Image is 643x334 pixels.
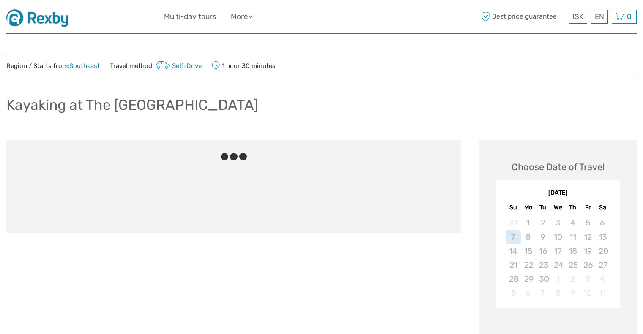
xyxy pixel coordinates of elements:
[506,286,520,300] div: Not available Sunday, October 5th, 2025
[536,258,550,272] div: Not available Tuesday, September 23rd, 2025
[565,272,580,286] div: Not available Thursday, October 2nd, 2025
[69,62,100,70] a: Southeast
[536,202,550,213] div: Tu
[595,230,610,244] div: Not available Saturday, September 13th, 2025
[595,272,610,286] div: Not available Saturday, October 4th, 2025
[6,62,100,71] span: Region / Starts from:
[591,10,608,24] div: EN
[550,230,565,244] div: Not available Wednesday, September 10th, 2025
[506,258,520,272] div: Not available Sunday, September 21st, 2025
[550,244,565,258] div: Not available Wednesday, September 17th, 2025
[506,230,520,244] div: Not available Sunday, September 7th, 2025
[595,286,610,300] div: Not available Saturday, October 11th, 2025
[572,12,583,21] span: ISK
[536,244,550,258] div: Not available Tuesday, September 16th, 2025
[154,62,202,70] a: Self-Drive
[521,258,536,272] div: Not available Monday, September 22nd, 2025
[521,272,536,286] div: Not available Monday, September 29th, 2025
[506,216,520,230] div: Not available Sunday, August 31st, 2025
[580,272,595,286] div: Not available Friday, October 3rd, 2025
[580,244,595,258] div: Not available Friday, September 19th, 2025
[512,160,605,174] div: Choose Date of Travel
[499,216,617,300] div: month 2025-09
[110,60,202,71] span: Travel method:
[550,272,565,286] div: Not available Wednesday, October 1st, 2025
[565,230,580,244] div: Not available Thursday, September 11th, 2025
[521,230,536,244] div: Not available Monday, September 8th, 2025
[595,202,610,213] div: Sa
[479,10,566,24] span: Best price guarantee
[536,230,550,244] div: Not available Tuesday, September 9th, 2025
[521,244,536,258] div: Not available Monday, September 15th, 2025
[580,230,595,244] div: Not available Friday, September 12th, 2025
[6,6,74,27] img: 1430-dd05a757-d8ed-48de-a814-6052a4ad6914_logo_small.jpg
[580,286,595,300] div: Not available Friday, October 10th, 2025
[506,202,520,213] div: Su
[506,244,520,258] div: Not available Sunday, September 14th, 2025
[521,216,536,230] div: Not available Monday, September 1st, 2025
[580,216,595,230] div: Not available Friday, September 5th, 2025
[536,272,550,286] div: Not available Tuesday, September 30th, 2025
[565,258,580,272] div: Not available Thursday, September 25th, 2025
[565,244,580,258] div: Not available Thursday, September 18th, 2025
[6,96,258,114] h1: Kayaking at The [GEOGRAPHIC_DATA]
[565,202,580,213] div: Th
[550,258,565,272] div: Not available Wednesday, September 24th, 2025
[506,272,520,286] div: Not available Sunday, September 28th, 2025
[580,258,595,272] div: Not available Friday, September 26th, 2025
[521,202,536,213] div: Mo
[580,202,595,213] div: Fr
[550,286,565,300] div: Not available Wednesday, October 8th, 2025
[231,11,253,23] a: More
[595,244,610,258] div: Not available Saturday, September 20th, 2025
[565,216,580,230] div: Not available Thursday, September 4th, 2025
[565,286,580,300] div: Not available Thursday, October 9th, 2025
[521,286,536,300] div: Not available Monday, October 6th, 2025
[550,216,565,230] div: Not available Wednesday, September 3rd, 2025
[550,202,565,213] div: We
[212,60,276,71] span: 1 hour 30 minutes
[164,11,216,23] a: Multi-day tours
[595,216,610,230] div: Not available Saturday, September 6th, 2025
[595,258,610,272] div: Not available Saturday, September 27th, 2025
[496,189,620,198] div: [DATE]
[536,216,550,230] div: Not available Tuesday, September 2nd, 2025
[626,12,633,21] span: 0
[536,286,550,300] div: Not available Tuesday, October 7th, 2025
